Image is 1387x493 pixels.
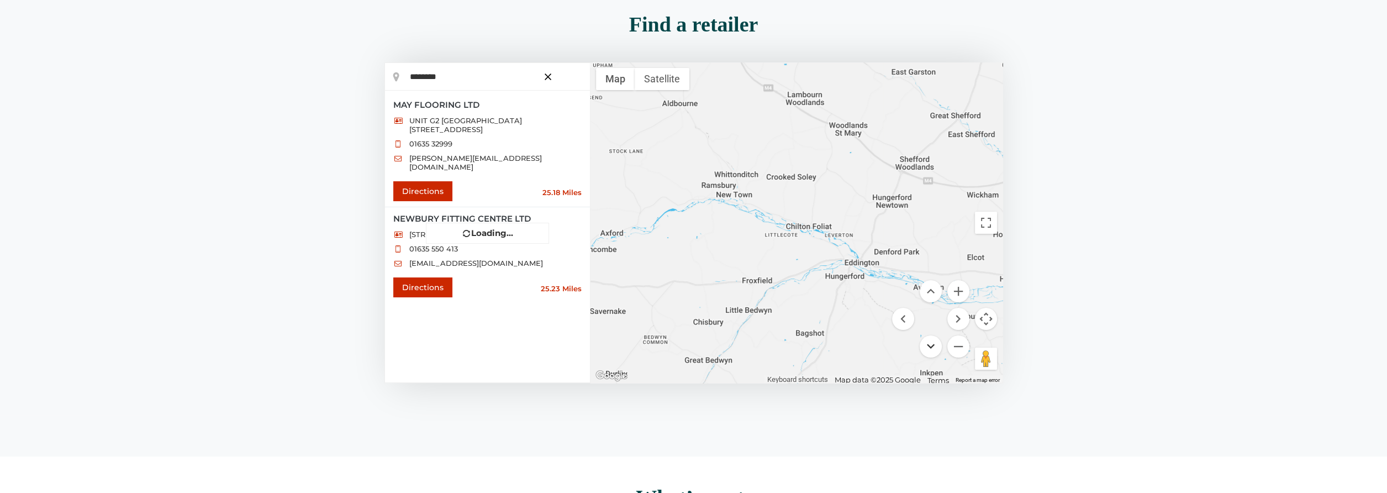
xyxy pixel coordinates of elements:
[892,308,914,330] button: Move left
[384,14,1003,35] h2: Find a retailer
[920,335,942,358] button: Move down
[596,68,635,90] button: Show street map
[975,308,997,330] button: Map camera controls
[975,212,997,234] button: Toggle fullscreen view
[947,280,969,302] button: Zoom in
[927,376,948,385] a: Terms (opens in new tab)
[947,335,969,358] button: Zoom out
[975,348,997,370] button: Drag Pegman onto the map to open Street View
[955,376,999,385] a: Report a map error
[767,375,827,384] button: Keyboard shortcuts
[834,375,920,384] span: Map data ©2025 Google
[947,308,969,330] button: Move right
[426,223,549,244] div: Loading...
[593,369,630,383] img: Google
[635,68,689,90] button: Show satellite imagery
[593,369,630,383] a: Open this area in Google Maps (opens a new window)
[920,280,942,302] button: Move up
